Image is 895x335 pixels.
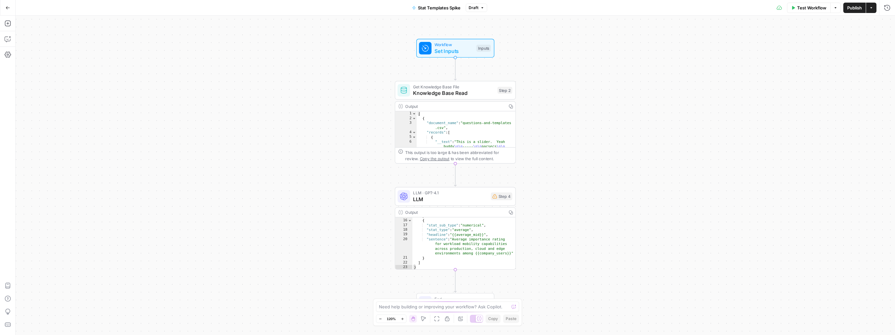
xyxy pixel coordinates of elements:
[454,269,456,292] g: Edge from step_4 to end
[412,135,416,139] span: Toggle code folding, rows 5 through 14
[395,218,412,223] div: 16
[395,121,417,130] div: 3
[454,163,456,186] g: Edge from step_2 to step_4
[405,103,503,110] div: Output
[412,111,416,116] span: Toggle code folding, rows 1 through 1687
[395,260,412,265] div: 22
[405,209,503,215] div: Output
[408,218,412,223] span: Toggle code folding, rows 16 through 21
[843,3,866,13] button: Publish
[395,81,516,163] div: Get Knowledge Base FileKnowledge Base ReadStep 2Output[ { "document_name":"questions-and-template...
[413,89,494,97] span: Knowledge Base Read
[412,116,416,121] span: Toggle code folding, rows 2 through 1686
[395,256,412,260] div: 21
[418,5,461,11] span: Stat Templates Spike
[413,190,488,196] span: LLM · GPT-4.1
[847,5,862,11] span: Publish
[395,135,417,139] div: 5
[395,130,417,135] div: 4
[412,130,416,135] span: Toggle code folding, rows 4 through 1685
[413,84,494,90] span: Get Knowledge Base File
[395,223,412,227] div: 17
[420,156,449,161] span: Copy the output
[506,316,516,322] span: Paste
[503,315,519,323] button: Paste
[486,315,501,323] button: Copy
[408,3,464,13] button: Stat Templates Spike
[797,5,826,11] span: Test Workflow
[395,187,516,270] div: LLM · GPT-4.1LLMStep 4Output }, { "stat_sub_type":"numerical", "stat_type":"average", "headline":...
[387,316,396,321] span: 120%
[395,116,417,121] div: 2
[434,296,488,302] span: End
[469,5,478,11] span: Draft
[405,149,512,161] div: This output is too large & has been abbreviated for review. to view the full content.
[434,47,473,55] span: Set Inputs
[454,58,456,80] g: Edge from start to step_2
[498,87,513,94] div: Step 2
[488,316,498,322] span: Copy
[434,42,473,48] span: Workflow
[395,293,516,312] div: EndOutput
[395,39,516,58] div: WorkflowSet InputsInputs
[491,192,512,200] div: Step 4
[395,111,417,116] div: 1
[787,3,830,13] button: Test Workflow
[395,227,412,232] div: 18
[395,265,412,270] div: 23
[395,139,417,182] div: 6
[476,45,491,52] div: Inputs
[466,4,487,12] button: Draft
[395,237,412,256] div: 20
[413,195,488,203] span: LLM
[395,232,412,237] div: 19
